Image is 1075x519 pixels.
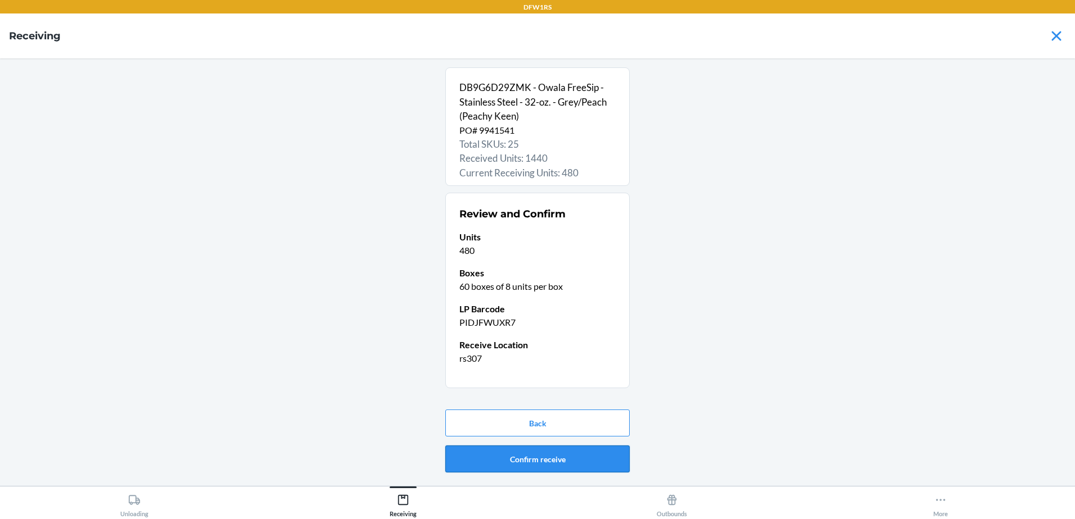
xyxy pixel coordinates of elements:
[459,207,616,221] h2: Review and Confirm
[459,80,616,124] p: DB9G6D29ZMK - Owala FreeSip - Stainless Steel - 32-oz. - Grey/Peach (Peachy Keen)
[459,302,616,316] p: LP Barcode
[459,244,616,257] p: 480
[9,29,61,43] h4: Receiving
[806,486,1075,517] button: More
[459,230,616,244] p: Units
[459,137,616,152] p: Total SKUs: 25
[523,2,552,12] p: DFW1RS
[269,486,537,517] button: Receiving
[459,338,616,352] p: Receive Location
[459,352,616,365] p: rs307
[459,316,616,329] p: PIDJFWUXR7
[445,409,630,436] button: Back
[537,486,806,517] button: Outbounds
[459,124,616,137] p: PO# 9941541
[459,266,616,280] p: Boxes
[445,445,630,472] button: Confirm receive
[459,166,616,180] p: Current Receiving Units: 480
[459,151,616,166] p: Received Units: 1440
[120,489,148,517] div: Unloading
[933,489,948,517] div: More
[390,489,417,517] div: Receiving
[657,489,687,517] div: Outbounds
[459,280,616,293] p: 60 boxes of 8 units per box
